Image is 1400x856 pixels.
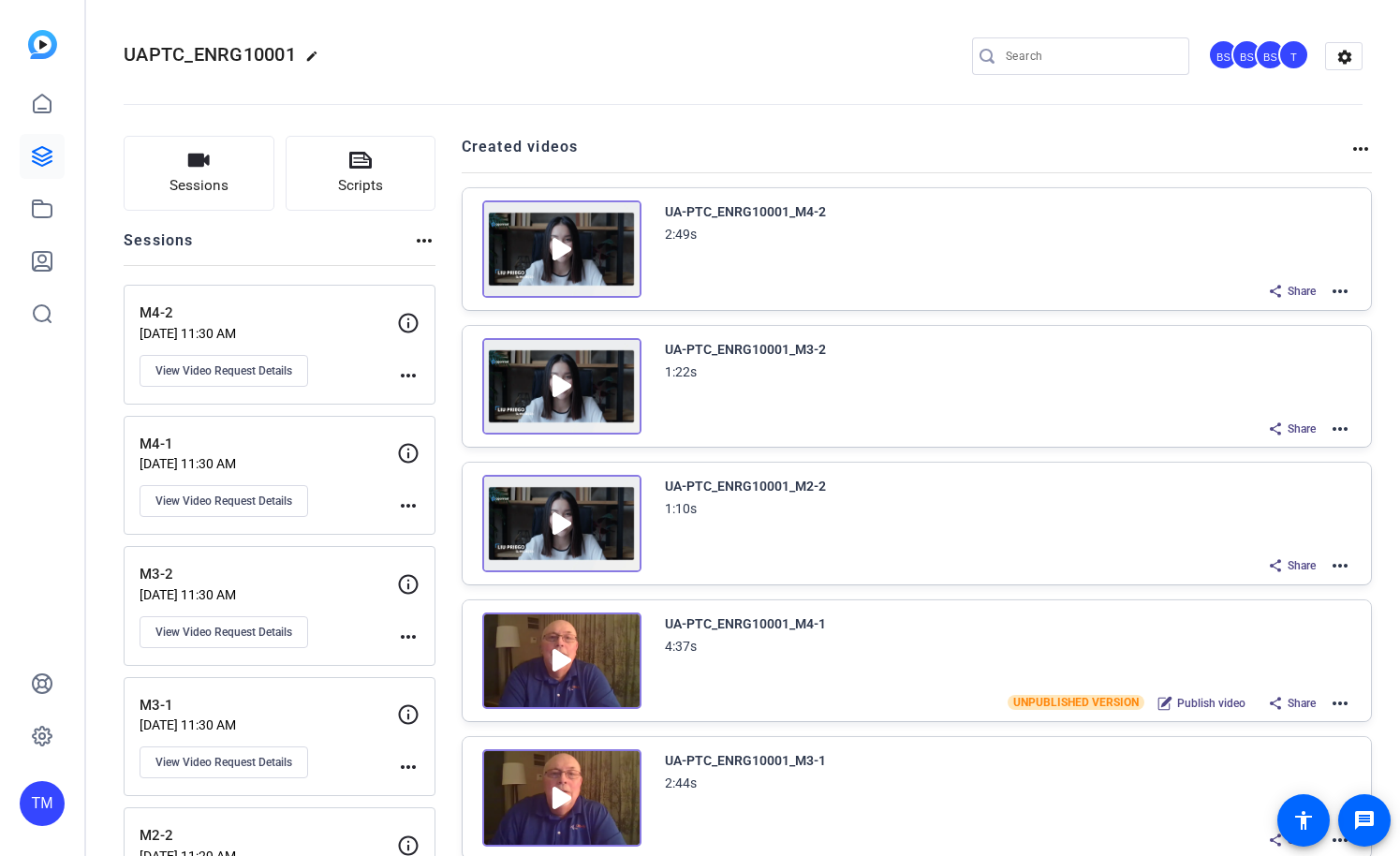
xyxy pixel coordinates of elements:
[1288,421,1316,436] span: Share
[1278,39,1309,70] div: T
[1349,138,1372,160] mat-icon: more_horiz
[1329,280,1351,303] mat-icon: more_horiz
[1288,284,1316,299] span: Share
[482,338,641,435] img: Creator Project Thumbnail
[124,43,296,66] span: UAPTC_ENRG10001
[482,749,641,847] img: Creator Project Thumbnail
[140,587,397,602] p: [DATE] 11:30 AM
[1329,692,1351,715] mat-icon: more_horiz
[1255,39,1288,72] ngx-avatar: Brandon Simmons
[140,326,397,341] p: [DATE] 11:30 AM
[124,136,274,211] button: Sessions
[1292,809,1315,832] mat-icon: accessibility
[140,746,308,778] button: View Video Request Details
[1231,39,1262,70] div: BS
[1177,696,1245,711] span: Publish video
[665,772,697,794] div: 2:44s
[169,175,228,197] span: Sessions
[155,494,292,509] span: View Video Request Details
[482,475,641,572] img: Creator Project Thumbnail
[1326,43,1363,71] mat-icon: settings
[665,475,826,497] div: UA-PTC_ENRG10001_M2-2
[124,229,194,265] h2: Sessions
[665,612,826,635] div: UA-PTC_ENRG10001_M4-1
[1288,558,1316,573] span: Share
[482,612,641,710] img: Creator Project Thumbnail
[665,749,826,772] div: UA-PTC_ENRG10001_M3-1
[1329,554,1351,577] mat-icon: more_horiz
[1006,45,1174,67] input: Search
[397,756,420,778] mat-icon: more_horiz
[140,485,308,517] button: View Video Request Details
[140,456,397,471] p: [DATE] 11:30 AM
[482,200,641,298] img: Creator Project Thumbnail
[155,363,292,378] span: View Video Request Details
[397,364,420,387] mat-icon: more_horiz
[140,616,308,648] button: View Video Request Details
[155,625,292,640] span: View Video Request Details
[1329,418,1351,440] mat-icon: more_horiz
[20,781,65,826] div: TM
[140,695,397,716] p: M3-1
[665,338,826,361] div: UA-PTC_ENRG10001_M3-2
[140,717,397,732] p: [DATE] 11:30 AM
[140,303,397,324] p: M4-2
[140,355,308,387] button: View Video Request Details
[155,755,292,770] span: View Video Request Details
[305,50,328,72] mat-icon: edit
[286,136,436,211] button: Scripts
[1008,695,1144,710] span: UNPUBLISHED VERSION
[28,30,57,59] img: blue-gradient.svg
[665,200,826,223] div: UA-PTC_ENRG10001_M4-2
[1231,39,1264,72] ngx-avatar: Brian Sly
[413,229,435,252] mat-icon: more_horiz
[1208,39,1239,70] div: BS
[665,635,697,657] div: 4:37s
[338,175,383,197] span: Scripts
[1278,39,1311,72] ngx-avatar: Tim Marietta
[1255,39,1286,70] div: BS
[665,497,697,520] div: 1:10s
[665,223,697,245] div: 2:49s
[665,361,697,383] div: 1:22s
[1353,809,1376,832] mat-icon: message
[397,626,420,648] mat-icon: more_horiz
[397,494,420,517] mat-icon: more_horiz
[140,564,397,585] p: M3-2
[140,825,397,847] p: M2-2
[140,434,397,455] p: M4-1
[462,136,1350,172] h2: Created videos
[1288,696,1316,711] span: Share
[1208,39,1241,72] ngx-avatar: Bradley Spinsby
